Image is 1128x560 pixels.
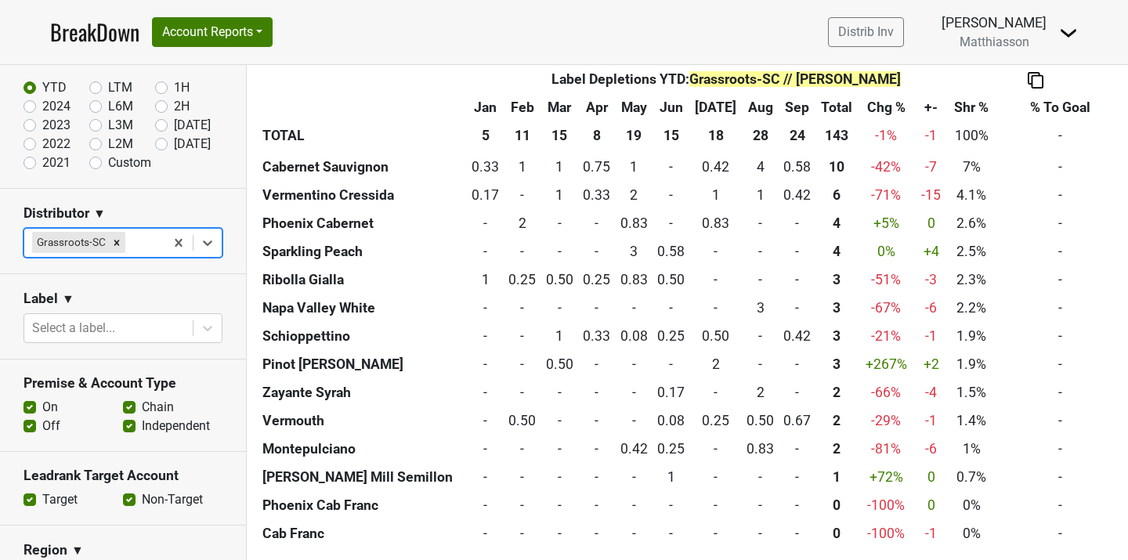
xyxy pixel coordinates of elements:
div: - [544,213,574,233]
a: BreakDown [50,16,139,49]
td: 1 [615,153,652,181]
th: Aug: activate to sort column ascending [742,93,779,121]
div: - [783,354,812,374]
td: 7% [948,153,996,181]
div: - [783,213,812,233]
div: 2 [693,354,738,374]
label: L2M [108,135,133,154]
th: Pinot [PERSON_NAME] [258,350,467,378]
td: 0.833 [615,209,652,237]
div: +2 [919,354,945,374]
div: 0.42 [783,185,812,205]
th: 3.167 [816,294,858,322]
th: Mar: activate to sort column ascending [541,93,578,121]
div: [PERSON_NAME] [942,13,1047,33]
td: 0.584 [779,153,815,181]
td: 0 [653,350,689,378]
label: Target [42,490,78,509]
div: 10 [819,157,853,177]
div: 3 [819,354,853,374]
th: 3.333 [816,266,858,294]
div: 2 [746,382,775,403]
div: - [471,298,501,318]
td: 0.333 [467,153,504,181]
div: - [746,241,775,262]
td: 0.25 [578,266,615,294]
div: - [544,298,574,318]
td: 0.083 [615,322,652,350]
td: 0 [578,406,615,435]
div: 0.58 [656,241,686,262]
div: - [656,354,686,374]
td: 1 [467,266,504,294]
div: 6 [819,185,853,205]
div: Remove Grassroots-SC [108,232,125,252]
td: -1 [915,121,948,150]
div: - [693,269,738,290]
td: - [996,294,1124,322]
td: 0 [467,406,504,435]
th: May: activate to sort column ascending [615,93,652,121]
td: 2.6% [948,209,996,237]
td: - [996,181,1124,209]
div: 1 [508,157,537,177]
label: [DATE] [174,116,211,135]
th: 18 [689,121,742,150]
th: &nbsp;: activate to sort column ascending [258,93,467,121]
div: - [508,382,537,403]
div: - [508,326,537,346]
td: 0 [779,350,815,378]
div: - [508,241,537,262]
td: 1.25 [742,181,779,209]
button: Account Reports [152,17,273,47]
div: - [471,354,501,374]
div: 0.50 [693,326,738,346]
div: - [582,382,612,403]
td: - [996,153,1124,181]
td: 0 [504,378,540,406]
th: Feb: activate to sort column ascending [504,93,540,121]
div: - [544,382,574,403]
div: - [656,298,686,318]
td: 0 [615,378,652,406]
div: 0.83 [693,213,738,233]
span: ▼ [71,541,84,560]
td: 0 [689,266,742,294]
td: -21 % [857,322,914,350]
div: - [471,382,501,403]
label: YTD [42,78,67,97]
div: -6 [919,298,945,318]
td: 0 [467,322,504,350]
div: 0.25 [656,326,686,346]
div: - [619,382,649,403]
td: 3.167 [742,294,779,322]
th: Ribolla Gialla [258,266,467,294]
td: 0.417 [689,153,742,181]
div: 0 [919,213,945,233]
label: 2021 [42,154,70,172]
td: 1.917 [742,378,779,406]
div: - [471,326,501,346]
th: TOTAL [258,121,467,150]
div: - [656,213,686,233]
td: 1.5% [948,378,996,406]
th: Vermouth [258,406,467,435]
th: Vermentino Cressida [258,181,467,209]
div: - [508,354,537,374]
h3: Premise & Account Type [23,375,222,392]
td: 100% [948,121,996,150]
th: Phoenix Cabernet [258,209,467,237]
label: 2022 [42,135,70,154]
div: - [619,298,649,318]
th: 143 [816,121,858,150]
div: 4 [819,241,853,262]
td: 0.167 [467,181,504,209]
div: -3 [919,269,945,290]
span: ▼ [62,290,74,309]
div: Grassroots-SC [32,232,108,252]
label: Chain [142,398,174,417]
a: Distrib Inv [828,17,904,47]
div: 3 [619,241,649,262]
td: 1 [541,181,578,209]
td: 0 [742,209,779,237]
